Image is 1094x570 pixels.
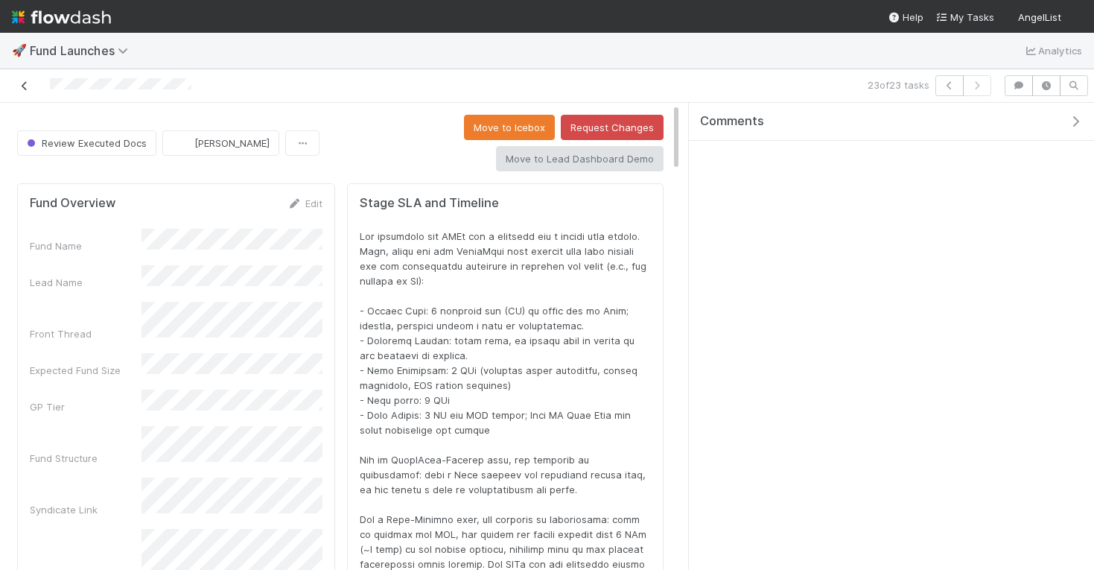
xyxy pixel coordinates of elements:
[30,451,141,466] div: Fund Structure
[30,326,141,341] div: Front Thread
[194,137,270,149] span: [PERSON_NAME]
[30,399,141,414] div: GP Tier
[30,502,141,517] div: Syndicate Link
[30,363,141,378] div: Expected Fund Size
[1018,11,1061,23] span: AngelList
[30,196,115,211] h5: Fund Overview
[30,238,141,253] div: Fund Name
[175,136,190,151] img: avatar_784ea27d-2d59-4749-b480-57d513651deb.png
[30,275,141,290] div: Lead Name
[162,130,279,156] button: [PERSON_NAME]
[30,43,136,58] span: Fund Launches
[24,137,147,149] span: Review Executed Docs
[1067,10,1082,25] img: avatar_784ea27d-2d59-4749-b480-57d513651deb.png
[700,114,764,129] span: Comments
[1023,42,1082,60] a: Analytics
[561,115,664,140] button: Request Changes
[360,196,651,211] h5: Stage SLA and Timeline
[12,4,111,30] img: logo-inverted-e16ddd16eac7371096b0.svg
[935,11,994,23] span: My Tasks
[17,130,156,156] button: Review Executed Docs
[935,10,994,25] a: My Tasks
[464,115,555,140] button: Move to Icebox
[868,77,929,92] span: 23 of 23 tasks
[287,197,322,209] a: Edit
[12,44,27,57] span: 🚀
[888,10,923,25] div: Help
[496,146,664,171] button: Move to Lead Dashboard Demo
